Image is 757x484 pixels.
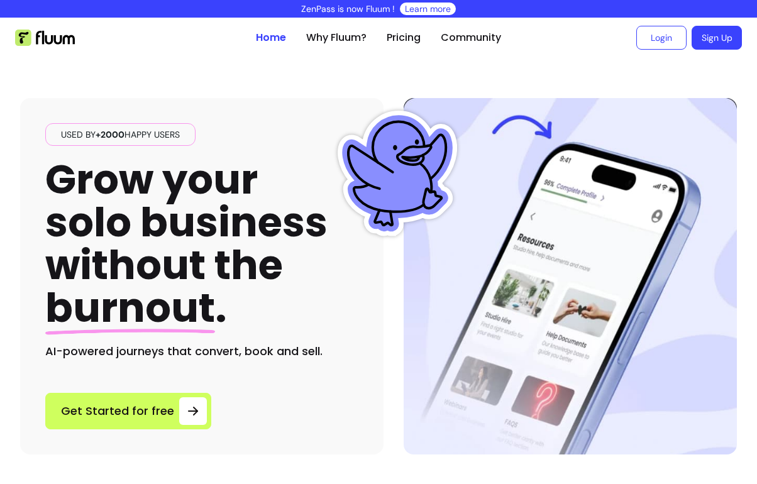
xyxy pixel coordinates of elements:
span: Get Started for free [61,402,174,420]
a: Why Fluum? [306,30,367,45]
span: Used by happy users [56,128,185,141]
img: Hero [404,98,737,454]
p: ZenPass is now Fluum ! [301,3,395,15]
span: burnout [45,280,215,336]
a: Get Started for free [45,393,211,429]
a: Home [256,30,286,45]
h1: Grow your solo business without the . [45,158,328,330]
span: +2000 [96,129,124,140]
a: Login [636,26,687,50]
h2: AI-powered journeys that convert, book and sell. [45,343,358,360]
a: Community [441,30,501,45]
a: Pricing [387,30,421,45]
a: Sign Up [692,26,742,50]
a: Learn more [405,3,451,15]
img: Fluum Duck sticker [334,111,460,236]
img: Fluum Logo [15,30,75,46]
